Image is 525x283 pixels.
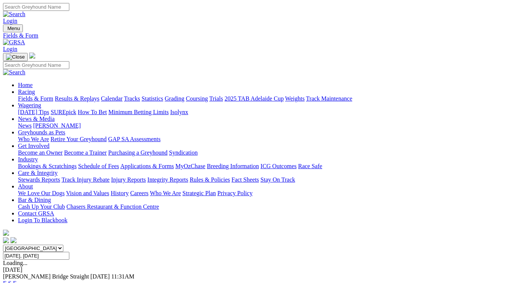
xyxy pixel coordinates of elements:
img: twitter.svg [10,237,16,243]
a: Fields & Form [3,32,522,39]
a: Vision and Values [66,190,109,196]
a: Bar & Dining [18,197,51,203]
a: Become a Trainer [64,149,107,156]
a: Weights [285,95,305,102]
a: 2025 TAB Adelaide Cup [224,95,284,102]
a: Track Injury Rebate [61,176,109,183]
span: Menu [7,26,20,31]
a: Purchasing a Greyhound [108,149,168,156]
img: facebook.svg [3,237,9,243]
img: Search [3,11,25,18]
div: Racing [18,95,522,102]
div: Bar & Dining [18,203,522,210]
a: Chasers Restaurant & Function Centre [66,203,159,210]
img: logo-grsa-white.png [3,230,9,236]
a: Care & Integrity [18,170,58,176]
a: Grading [165,95,184,102]
img: Search [3,69,25,76]
a: Breeding Information [207,163,259,169]
a: Wagering [18,102,41,108]
a: [DATE] Tips [18,109,49,115]
a: History [111,190,129,196]
a: GAP SA Assessments [108,136,161,142]
a: Track Maintenance [306,95,352,102]
div: Greyhounds as Pets [18,136,522,143]
a: Cash Up Your Club [18,203,65,210]
div: News & Media [18,122,522,129]
a: Injury Reports [111,176,146,183]
input: Select date [3,252,69,260]
input: Search [3,3,69,11]
div: Get Involved [18,149,522,156]
a: We Love Our Dogs [18,190,64,196]
a: Privacy Policy [217,190,253,196]
a: Syndication [169,149,197,156]
a: Home [18,82,33,88]
img: logo-grsa-white.png [29,53,35,59]
a: Industry [18,156,38,163]
a: News & Media [18,116,55,122]
a: Login To Blackbook [18,217,67,223]
a: Calendar [101,95,123,102]
div: Wagering [18,109,522,116]
div: [DATE] [3,266,522,273]
a: Applications & Forms [120,163,174,169]
img: Close [6,54,25,60]
div: Care & Integrity [18,176,522,183]
input: Search [3,61,69,69]
a: Tracks [124,95,140,102]
a: Contact GRSA [18,210,54,217]
a: SUREpick [51,109,76,115]
a: MyOzChase [175,163,205,169]
a: Rules & Policies [190,176,230,183]
span: 11:31AM [111,273,135,280]
a: ICG Outcomes [260,163,296,169]
span: [PERSON_NAME] Bridge Straight [3,273,89,280]
a: About [18,183,33,190]
a: Get Involved [18,143,49,149]
a: Bookings & Scratchings [18,163,76,169]
a: Statistics [142,95,163,102]
div: About [18,190,522,197]
a: Login [3,18,17,24]
button: Toggle navigation [3,53,28,61]
a: [PERSON_NAME] [33,122,81,129]
a: Stewards Reports [18,176,60,183]
img: GRSA [3,39,25,46]
a: Retire Your Greyhound [51,136,107,142]
span: [DATE] [90,273,110,280]
a: Greyhounds as Pets [18,129,65,135]
a: Strategic Plan [182,190,216,196]
a: Coursing [186,95,208,102]
a: Who We Are [150,190,181,196]
a: Isolynx [170,109,188,115]
a: Fields & Form [18,95,53,102]
a: Racing [18,89,35,95]
a: Minimum Betting Limits [108,109,169,115]
a: Stay On Track [260,176,295,183]
a: Careers [130,190,148,196]
a: Login [3,46,17,52]
a: News [18,122,31,129]
span: Loading... [3,260,27,266]
a: Trials [209,95,223,102]
a: Race Safe [298,163,322,169]
button: Toggle navigation [3,24,23,32]
a: Fact Sheets [232,176,259,183]
a: Integrity Reports [147,176,188,183]
a: Results & Replays [55,95,99,102]
a: How To Bet [78,109,107,115]
a: Become an Owner [18,149,63,156]
a: Schedule of Fees [78,163,119,169]
div: Industry [18,163,522,170]
a: Who We Are [18,136,49,142]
